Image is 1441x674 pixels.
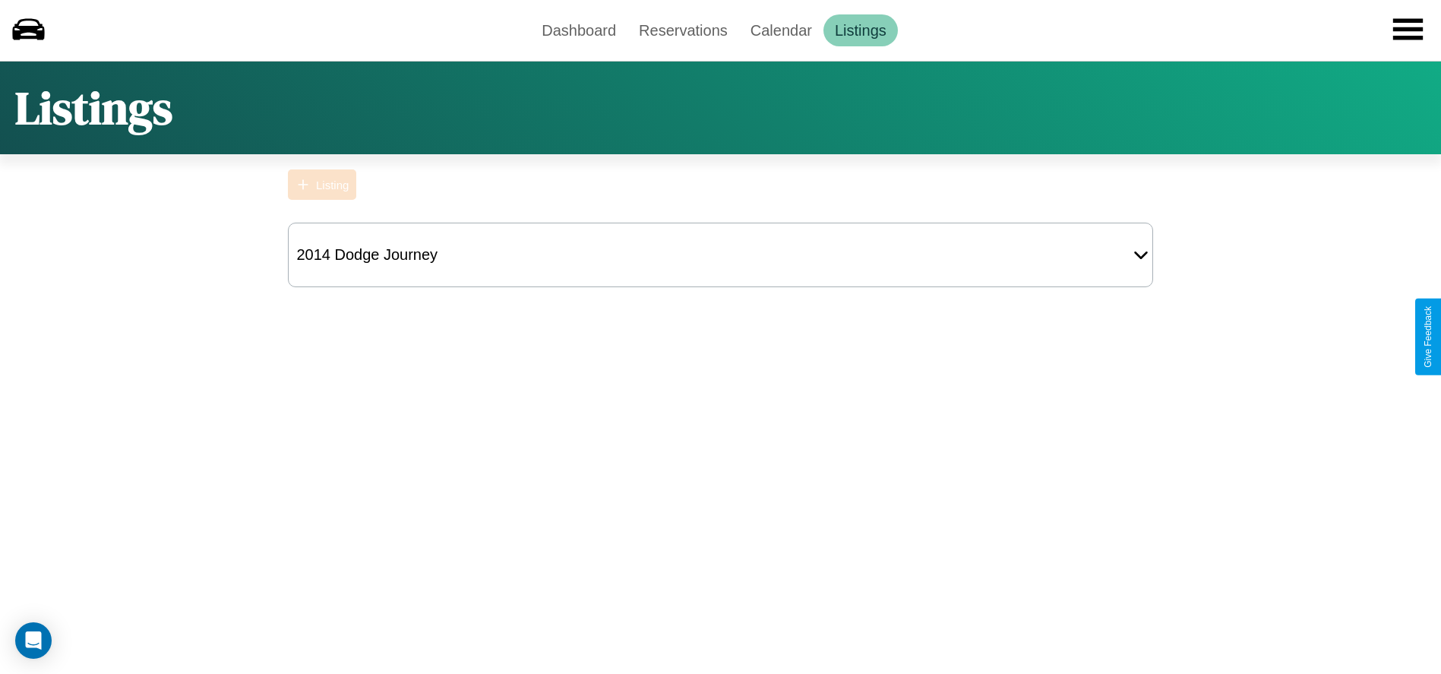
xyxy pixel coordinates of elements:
a: Reservations [627,14,739,46]
div: 2014 Dodge Journey [289,239,445,271]
a: Listings [823,14,898,46]
h1: Listings [15,77,172,139]
a: Dashboard [530,14,627,46]
div: Give Feedback [1423,306,1433,368]
div: Listing [316,179,349,191]
div: Open Intercom Messenger [15,622,52,659]
button: Listing [288,169,356,200]
a: Calendar [739,14,823,46]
